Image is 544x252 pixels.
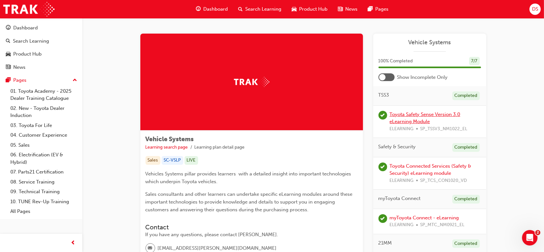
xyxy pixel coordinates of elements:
div: If you have any questions, please contact [PERSON_NAME]. [146,231,358,238]
div: Completed [452,195,480,204]
span: news-icon [6,65,11,70]
a: 01. Toyota Academy - 2025 Dealer Training Catalogue [8,86,80,103]
div: Hi,​This is Menno and [PERSON_NAME] from Toyota. Before we can help you, we’ll ask you a few ques... [5,55,106,120]
span: Product Hub [299,5,327,13]
span: search-icon [238,5,243,13]
button: DashboardSearch LearningProduct HubNews [3,21,80,74]
div: My module is not showing as completed within my training history. [28,174,119,186]
span: Missing completions [45,26,93,31]
div: Dima says… [5,170,124,195]
button: Send a message… [111,195,121,205]
a: Dashboard [3,22,80,34]
span: Safety & Security [378,143,416,151]
a: Toyota Connected Services (Safety & Security) eLearning module [390,163,471,176]
img: Trak [234,77,269,87]
span: pages-icon [368,5,373,13]
a: search-iconSearch Learning [233,3,287,16]
div: 7 / 7 [469,57,480,66]
a: Search Learning [3,35,80,47]
a: 05. Sales [8,140,80,150]
button: Gif picker [20,197,25,203]
button: DS [529,4,541,15]
div: News [13,64,25,71]
span: learningRecordVerb_PASS-icon [378,163,387,171]
a: Vehicle Systems [378,39,481,46]
span: Dashboard [203,5,228,13]
a: News [3,61,80,73]
span: Vehicles Systems pillar provides learners with a detailed insight into important technologies whi... [146,171,353,184]
a: news-iconNews [333,3,363,16]
div: Lisa and Menno says… [5,55,124,125]
a: 04. Customer Experience [8,130,80,140]
div: E-Learning Module Issues [56,125,124,139]
span: pages-icon [6,78,11,83]
span: [EMAIL_ADDRESS][PERSON_NAME][DOMAIN_NAME] [158,245,277,252]
span: learningRecordVerb_PASS-icon [378,214,387,223]
a: 08. Service Training [8,177,80,187]
a: 10. TUNE Rev-Up Training [8,197,80,207]
div: Profile image for Trak [18,4,29,14]
span: ELEARNING [390,221,414,229]
span: ELEARNING [390,177,414,184]
div: Hi, ​ [10,59,101,72]
a: pages-iconPages [363,3,394,16]
div: My module is not showing as completed within my training history. [23,170,124,190]
div: Dashboard [13,24,38,32]
a: 03. Toyota For Life [8,121,80,131]
div: Completed [452,143,480,152]
span: learningRecordVerb_PASS-icon [378,111,387,120]
span: Show Incomplete Only [397,74,448,81]
span: car-icon [6,51,11,57]
div: Completed [452,239,480,248]
div: LIVE [185,156,198,165]
span: search-icon [6,38,10,44]
span: up-icon [73,76,77,85]
span: 100 % Completed [378,58,413,65]
a: Learning search page [146,144,188,150]
span: 21MM [378,239,392,247]
a: Missing completions [31,22,98,36]
button: Pages [3,74,80,86]
button: go back [4,3,16,15]
div: Lisa and Menno says… [5,144,124,170]
a: 06. Electrification (EV & Hybrid) [8,150,80,167]
button: Start recording [41,197,46,203]
h1: Trak [31,3,42,8]
div: Which option below best describes your issue? [5,144,106,165]
li: Learning plan detail page [195,144,245,151]
span: News [345,5,358,13]
span: ELEARNING [390,125,414,133]
span: guage-icon [6,25,11,31]
a: car-iconProduct Hub [287,3,333,16]
img: Trak [3,2,55,16]
span: SP_TCS_CON1020_VD [420,177,467,184]
span: prev-icon [71,239,76,247]
span: Vehicle Systems [146,135,194,143]
div: Completed [452,91,480,100]
a: guage-iconDashboard [191,3,233,16]
button: Upload attachment [31,197,36,203]
span: Search Learning [245,5,281,13]
button: Emoji picker [10,197,15,203]
div: Dima says… [5,125,124,144]
span: Pages [375,5,388,13]
a: All Pages [8,206,80,216]
a: 02. New - Toyota Dealer Induction [8,103,80,121]
div: SC-VSLP [162,156,183,165]
div: Which option below best describes your issue? [10,148,101,161]
span: car-icon [292,5,297,13]
span: SP_MTC_NM0921_EL [420,221,465,229]
span: myToyota Connect [378,195,421,202]
a: 07. Parts21 Certification [8,167,80,177]
div: Search Learning [13,37,49,45]
a: 09. Technical Training [8,187,80,197]
button: Home [101,3,113,15]
textarea: Message… [5,184,124,195]
div: Close [113,3,125,14]
div: E-Learning Module Issues [61,129,119,135]
span: guage-icon [196,5,201,13]
a: myToyota Connect - eLearning [390,215,459,221]
span: DS [532,5,538,13]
